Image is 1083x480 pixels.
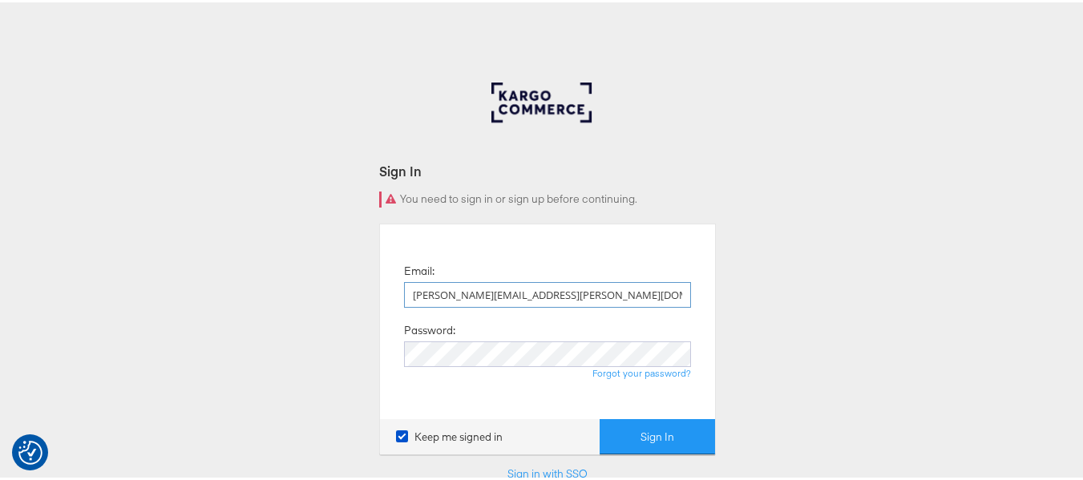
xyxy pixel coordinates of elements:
[396,427,503,442] label: Keep me signed in
[404,321,455,336] label: Password:
[592,365,691,377] a: Forgot your password?
[404,280,691,305] input: Email
[600,417,715,453] button: Sign In
[18,438,42,462] img: Revisit consent button
[404,261,434,276] label: Email:
[379,189,716,205] div: You need to sign in or sign up before continuing.
[379,159,716,178] div: Sign In
[18,438,42,462] button: Consent Preferences
[507,464,588,478] a: Sign in with SSO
